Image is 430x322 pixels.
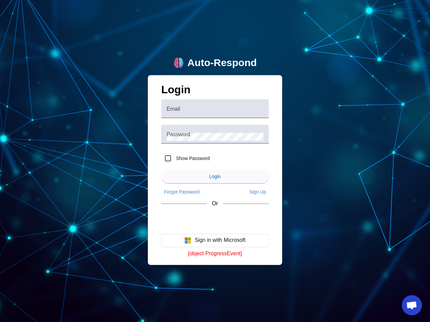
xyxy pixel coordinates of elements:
mat-label: Password [167,131,190,137]
span: Sign Up [249,189,266,195]
span: Or [212,201,218,207]
h1: Login [161,84,269,99]
button: Login [161,170,269,183]
div: [object ProgressEvent] [161,251,269,257]
mat-label: Email [167,106,180,112]
span: Login [209,174,221,179]
a: Open chat [402,295,422,315]
img: logo [173,57,184,68]
img: Microsoft logo [184,237,191,244]
iframe: Sign in with Google Button [158,213,272,228]
a: logoAuto-Respond [173,57,257,69]
label: Show Password [175,155,210,162]
span: Forgot Password [164,189,200,195]
div: Auto-Respond [187,57,257,69]
button: Sign in with Microsoft [161,234,269,247]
